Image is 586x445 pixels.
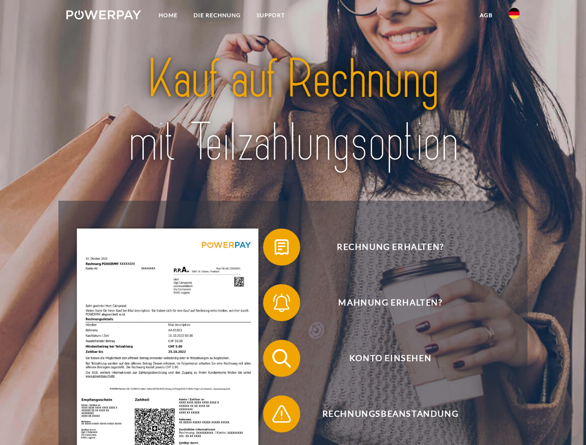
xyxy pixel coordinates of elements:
a: SUPPORT [249,7,293,24]
a: agb [472,7,501,24]
span: Konto einsehen [277,340,504,377]
span: Rechnung erhalten? [277,229,504,266]
a: Home [151,7,186,24]
button: Mahnung erhalten? [263,284,504,321]
img: title-powerpay_de.svg [89,44,497,178]
button: Konto einsehen [263,340,504,377]
iframe: Button to launch messaging window [549,408,579,438]
img: logo-powerpay-white.svg [66,10,141,19]
img: qb_bell.svg [270,291,293,314]
span: Rechnungsbeanstandung [277,395,504,432]
img: qb_warning.svg [270,402,293,426]
img: qb_bill.svg [270,235,293,259]
img: de [509,8,520,19]
span: Mahnung erhalten? [277,284,504,321]
button: Rechnungsbeanstandung [263,395,504,432]
a: DIE RECHNUNG [186,7,249,24]
img: qb_search.svg [270,347,293,370]
button: Rechnung erhalten? [263,229,504,266]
